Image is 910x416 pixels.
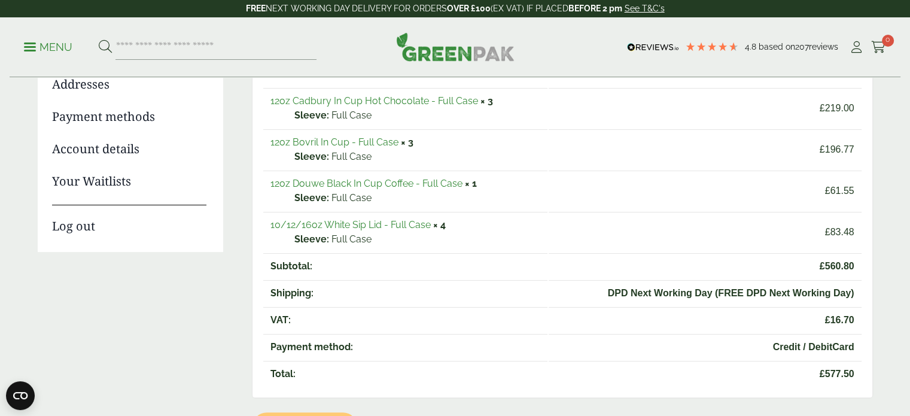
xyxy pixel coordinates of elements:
[294,232,540,247] p: Full Case
[882,35,894,47] span: 0
[568,4,622,13] strong: BEFORE 2 pm
[825,186,830,196] span: £
[809,42,838,51] span: reviews
[549,280,862,306] td: DPD Next Working Day (FREE DPD Next Working Day)
[825,227,854,237] bdi: 83.48
[52,172,206,190] a: Your Waitlists
[401,136,413,148] strong: × 3
[825,186,854,196] bdi: 61.55
[745,42,759,51] span: 4.8
[556,367,854,381] span: 577.50
[52,75,206,93] a: Addresses
[270,219,431,230] a: 10/12/16oz White Sip Lid - Full Case
[795,42,809,51] span: 207
[246,4,266,13] strong: FREE
[294,108,540,123] p: Full Case
[820,144,825,154] span: £
[24,40,72,52] a: Menu
[6,381,35,410] button: Open CMP widget
[52,140,206,158] a: Account details
[871,41,886,53] i: Cart
[270,136,398,148] a: 12oz Bovril In Cup - Full Case
[825,227,830,237] span: £
[556,313,854,327] span: 16.70
[396,32,515,61] img: GreenPak Supplies
[263,307,547,333] th: VAT:
[685,41,739,52] div: 4.79 Stars
[849,41,864,53] i: My Account
[270,178,462,189] a: 12oz Douwe Black In Cup Coffee - Full Case
[294,108,329,123] strong: Sleeve:
[294,150,329,164] strong: Sleeve:
[294,191,329,205] strong: Sleeve:
[263,361,547,387] th: Total:
[294,232,329,247] strong: Sleeve:
[263,334,547,360] th: Payment method:
[549,334,862,360] td: Credit / DebitCard
[820,103,825,113] span: £
[270,95,478,107] a: 12oz Cadbury In Cup Hot Chocolate - Full Case
[820,261,825,271] span: £
[480,95,493,107] strong: × 3
[820,103,854,113] bdi: 219.00
[24,40,72,54] p: Menu
[825,315,830,325] span: £
[294,191,540,205] p: Full Case
[627,43,679,51] img: REVIEWS.io
[447,4,491,13] strong: OVER £100
[433,219,446,230] strong: × 4
[294,150,540,164] p: Full Case
[625,4,665,13] a: See T&C's
[263,280,547,306] th: Shipping:
[820,369,825,379] span: £
[556,259,854,274] span: 560.80
[263,253,547,279] th: Subtotal:
[52,205,206,235] a: Log out
[871,38,886,56] a: 0
[759,42,795,51] span: Based on
[820,144,854,154] bdi: 196.77
[465,178,477,189] strong: × 1
[52,108,206,126] a: Payment methods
